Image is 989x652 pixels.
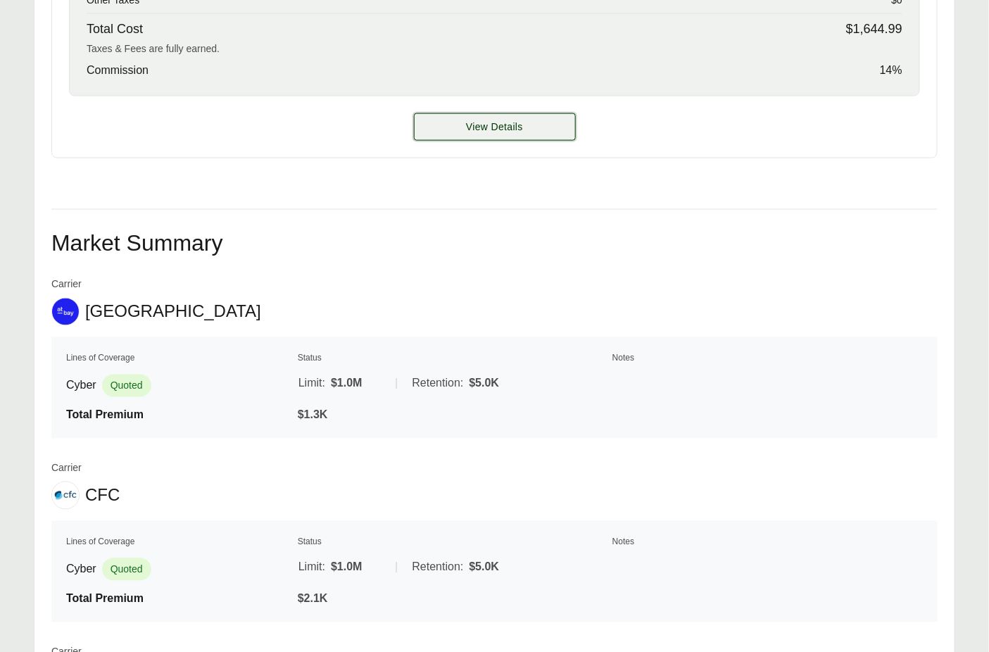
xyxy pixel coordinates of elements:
[846,20,902,39] span: $1,644.99
[331,375,362,392] span: $1.0M
[87,42,902,56] div: Taxes & Fees are fully earned.
[66,377,96,394] span: Cyber
[412,375,464,392] span: Retention:
[331,559,362,576] span: $1.0M
[297,535,609,549] th: Status
[65,535,294,549] th: Lines of Coverage
[298,559,325,576] span: Limit:
[298,593,328,605] span: $2.1K
[66,561,96,578] span: Cyber
[52,299,79,325] img: At-Bay
[102,558,151,581] span: Quoted
[102,375,151,397] span: Quoted
[66,409,144,421] span: Total Premium
[65,351,294,365] th: Lines of Coverage
[298,409,328,421] span: $1.3K
[395,561,398,573] span: |
[414,113,576,141] button: View Details
[469,375,499,392] span: $5.0K
[51,461,120,476] span: Carrier
[466,120,523,134] span: View Details
[85,301,261,322] span: [GEOGRAPHIC_DATA]
[412,559,464,576] span: Retention:
[87,20,143,39] span: Total Cost
[298,375,325,392] span: Limit:
[469,559,499,576] span: $5.0K
[612,535,924,549] th: Notes
[414,113,576,141] a: At-Bay details
[395,377,398,389] span: |
[612,351,924,365] th: Notes
[297,351,609,365] th: Status
[51,277,261,292] span: Carrier
[66,593,144,605] span: Total Premium
[52,482,79,509] img: CFC
[85,485,120,506] span: CFC
[51,232,938,255] h2: Market Summary
[87,62,149,79] span: Commission
[880,62,902,79] span: 14 %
